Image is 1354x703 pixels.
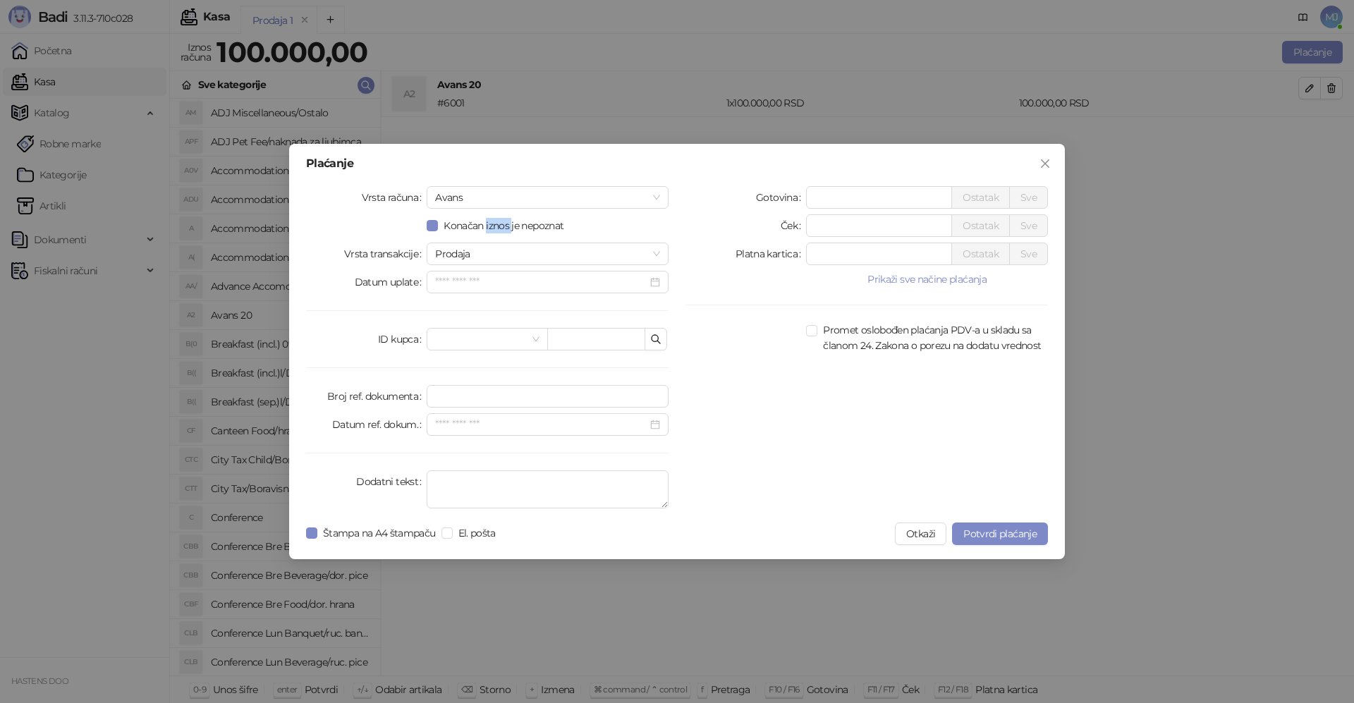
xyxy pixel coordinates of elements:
[435,187,660,208] span: Avans
[1009,186,1048,209] button: Sve
[1034,152,1056,175] button: Close
[1009,214,1048,237] button: Sve
[1009,243,1048,265] button: Sve
[806,271,1048,288] button: Prikaži sve načine plaćanja
[963,527,1037,540] span: Potvrdi plaćanje
[327,385,427,408] label: Broj ref. dokumenta
[453,525,501,541] span: El. pošta
[317,525,441,541] span: Štampa na A4 štampaču
[951,214,1010,237] button: Ostatak
[951,243,1010,265] button: Ostatak
[356,470,427,493] label: Dodatni tekst
[344,243,427,265] label: Vrsta transakcije
[435,417,647,432] input: Datum ref. dokum.
[362,186,427,209] label: Vrsta računa
[1034,158,1056,169] span: Zatvori
[951,186,1010,209] button: Ostatak
[438,218,569,233] span: Konačan iznos je nepoznat
[332,413,427,436] label: Datum ref. dokum.
[781,214,806,237] label: Ček
[378,328,427,350] label: ID kupca
[895,522,946,545] button: Otkaži
[736,243,806,265] label: Platna kartica
[355,271,427,293] label: Datum uplate
[817,322,1048,353] span: Promet oslobođen plaćanja PDV-a u skladu sa članom 24. Zakona o porezu na dodatu vrednost
[1039,158,1051,169] span: close
[306,158,1048,169] div: Plaćanje
[952,522,1048,545] button: Potvrdi plaćanje
[756,186,806,209] label: Gotovina
[435,274,647,290] input: Datum uplate
[427,470,669,508] textarea: Dodatni tekst
[427,385,669,408] input: Broj ref. dokumenta
[435,243,660,264] span: Prodaja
